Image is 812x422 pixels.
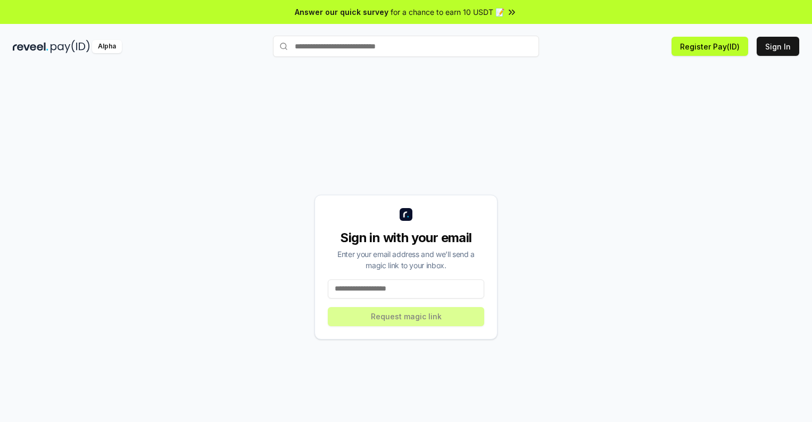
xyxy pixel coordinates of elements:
img: reveel_dark [13,40,48,53]
span: Answer our quick survey [295,6,388,18]
span: for a chance to earn 10 USDT 📝 [391,6,504,18]
button: Register Pay(ID) [672,37,748,56]
button: Sign In [757,37,799,56]
div: Sign in with your email [328,229,484,246]
img: logo_small [400,208,412,221]
div: Enter your email address and we’ll send a magic link to your inbox. [328,249,484,271]
img: pay_id [51,40,90,53]
div: Alpha [92,40,122,53]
